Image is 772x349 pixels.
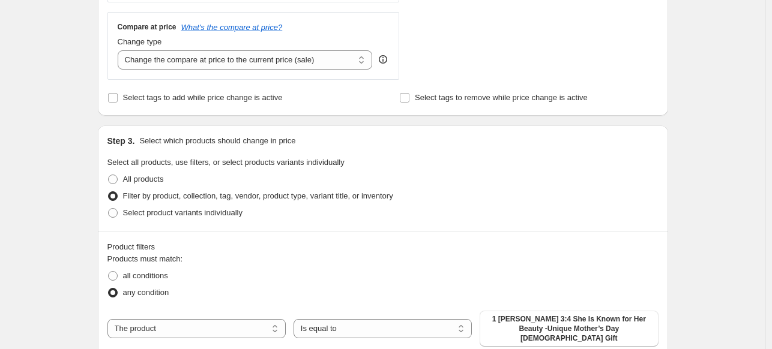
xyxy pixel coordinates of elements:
[123,271,168,280] span: all conditions
[118,37,162,46] span: Change type
[377,53,389,65] div: help
[123,174,164,183] span: All products
[107,135,135,147] h2: Step 3.
[107,241,659,253] div: Product filters
[123,93,283,102] span: Select tags to add while price change is active
[123,191,393,200] span: Filter by product, collection, tag, vendor, product type, variant title, or inventory
[123,288,169,297] span: any condition
[107,254,183,263] span: Products must match:
[487,314,651,343] span: 1 [PERSON_NAME] 3:4 She Is Known for Her Beauty -Unique Mother’s Day [DEMOGRAPHIC_DATA] Gift
[118,22,176,32] h3: Compare at price
[415,93,588,102] span: Select tags to remove while price change is active
[123,208,243,217] span: Select product variants individually
[107,158,345,167] span: Select all products, use filters, or select products variants individually
[139,135,295,147] p: Select which products should change in price
[480,311,658,347] button: 1 Peter 3:4 She Is Known for Her Beauty -Unique Mother’s Day Christian Gift
[181,23,283,32] button: What's the compare at price?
